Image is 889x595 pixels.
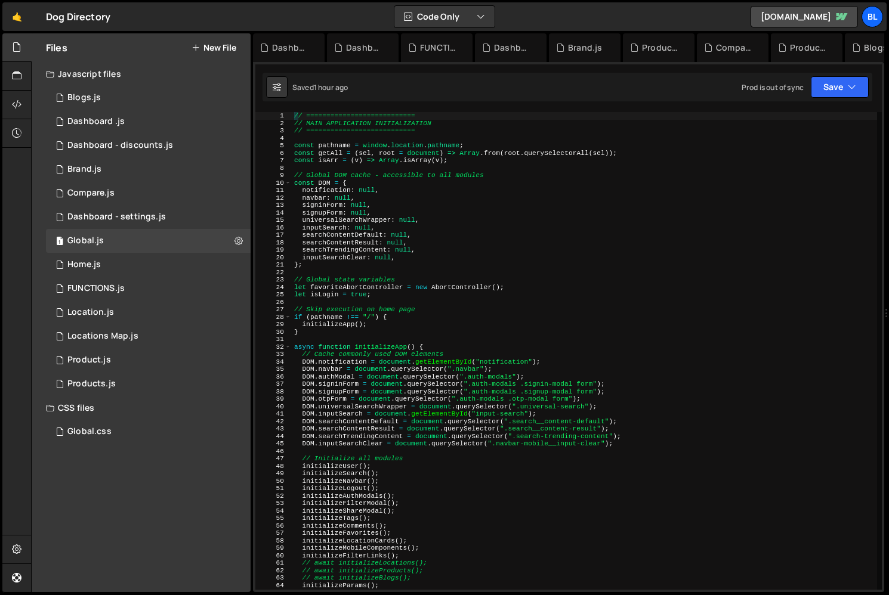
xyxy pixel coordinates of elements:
[751,6,858,27] a: [DOMAIN_NAME]
[67,355,111,365] div: Product.js
[255,306,292,314] div: 27
[255,284,292,292] div: 24
[46,134,251,157] div: 16220/46573.js
[255,135,292,142] div: 4
[255,150,292,157] div: 6
[255,202,292,209] div: 13
[46,110,251,134] div: 16220/46559.js
[255,522,292,530] div: 56
[46,41,67,54] h2: Files
[255,239,292,247] div: 18
[255,515,292,522] div: 55
[46,277,251,300] div: 16220/44477.js
[255,336,292,343] div: 31
[255,216,292,224] div: 15
[255,261,292,269] div: 21
[67,331,138,342] div: Locations Map.js
[255,329,292,336] div: 30
[255,507,292,515] div: 54
[67,235,104,246] div: Global.js
[255,209,292,217] div: 14
[314,82,348,92] div: 1 hour ago
[255,194,292,202] div: 12
[394,6,495,27] button: Code Only
[67,212,166,222] div: Dashboard - settings.js
[255,142,292,150] div: 5
[716,42,754,54] div: Compare.js
[46,324,251,348] div: 16220/43680.js
[46,420,251,444] div: 16220/43682.css
[255,552,292,560] div: 60
[642,42,680,54] div: Product.js
[255,433,292,441] div: 44
[292,82,348,92] div: Saved
[255,358,292,366] div: 34
[255,224,292,232] div: 16
[255,254,292,262] div: 20
[255,485,292,492] div: 51
[46,205,251,229] div: 16220/44476.js
[32,62,251,86] div: Javascript files
[272,42,310,54] div: Dashboard - discounts.js
[67,92,101,103] div: Blogs.js
[255,269,292,277] div: 22
[255,246,292,254] div: 19
[862,6,883,27] a: Bl
[46,229,251,253] div: 16220/43681.js
[420,42,458,54] div: FUNCTIONS.js
[192,43,236,52] button: New File
[56,237,63,247] span: 1
[67,426,112,437] div: Global.css
[67,164,101,175] div: Brand.js
[255,492,292,500] div: 52
[255,172,292,179] div: 9
[255,291,292,299] div: 25
[255,574,292,582] div: 63
[255,299,292,306] div: 26
[742,82,804,92] div: Prod is out of sync
[255,559,292,567] div: 61
[67,307,114,318] div: Location.js
[255,112,292,120] div: 1
[255,157,292,165] div: 7
[255,478,292,485] div: 50
[255,403,292,411] div: 40
[67,379,116,389] div: Products.js
[255,127,292,135] div: 3
[2,2,32,31] a: 🤙
[255,448,292,455] div: 46
[790,42,828,54] div: Products.js
[255,410,292,418] div: 41
[46,157,251,181] div: 16220/44394.js
[67,140,173,151] div: Dashboard - discounts.js
[255,179,292,187] div: 10
[255,276,292,284] div: 23
[255,321,292,329] div: 29
[255,165,292,172] div: 8
[255,231,292,239] div: 17
[46,253,251,277] div: 16220/44319.js
[67,283,125,294] div: FUNCTIONS.js
[811,76,869,98] button: Save
[255,373,292,381] div: 36
[255,365,292,373] div: 35
[255,544,292,552] div: 59
[255,314,292,321] div: 28
[255,455,292,463] div: 47
[67,188,115,199] div: Compare.js
[255,351,292,358] div: 33
[255,537,292,545] div: 58
[46,348,251,372] div: 16220/44393.js
[32,396,251,420] div: CSS files
[255,380,292,388] div: 37
[255,120,292,128] div: 2
[255,440,292,448] div: 45
[255,187,292,194] div: 11
[46,10,110,24] div: Dog Directory
[255,567,292,575] div: 62
[46,372,251,396] div: 16220/44324.js
[346,42,384,54] div: Dashboard .js
[67,116,125,127] div: Dashboard .js
[494,42,532,54] div: Dashboard - settings.js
